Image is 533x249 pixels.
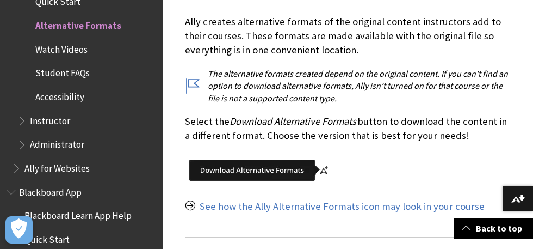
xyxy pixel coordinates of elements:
p: Ally creates alternative formats of the original content instructors add to their courses. These ... [185,15,511,58]
span: Administrator [30,136,84,150]
span: Accessibility [35,88,84,102]
a: Back to top [454,218,533,239]
span: Alternative Formats [35,16,121,31]
span: Blackboard App [19,183,82,198]
span: Download Alternative Formats [230,115,356,127]
p: The alternative formats created depend on the original content. If you can't find an option to do... [185,68,511,104]
span: Quick Start [24,230,70,245]
a: See how the Ally Alternative Formats icon may look in your course [200,200,485,213]
img: The Download Alternate Formats button is an A [185,153,335,187]
span: Ally for Websites [24,159,90,174]
span: Instructor [30,112,70,126]
button: Open Preferences [5,216,33,244]
span: Student FAQs [35,64,90,79]
p: Select the button to download the content in a different format. Choose the version that is best ... [185,114,511,143]
span: Blackboard Learn App Help [24,207,132,222]
span: Watch Videos [35,40,88,55]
